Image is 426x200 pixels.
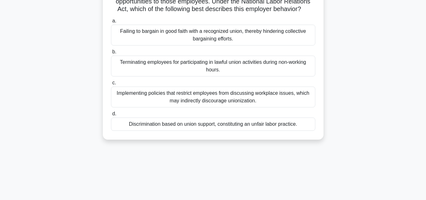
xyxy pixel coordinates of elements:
[111,87,315,107] div: Implementing policies that restrict employees from discussing workplace issues, which may indirec...
[112,80,116,85] span: c.
[111,56,315,76] div: Terminating employees for participating in lawful union activities during non-working hours.
[111,25,315,45] div: Failing to bargain in good faith with a recognized union, thereby hindering collective bargaining...
[112,111,116,116] span: d.
[112,18,116,23] span: a.
[112,49,116,54] span: b.
[111,118,315,131] div: Discrimination based on union support, constituting an unfair labor practice.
